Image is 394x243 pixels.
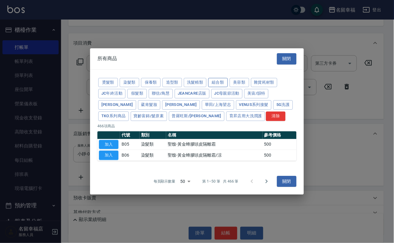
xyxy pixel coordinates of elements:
[236,100,272,110] button: Venus系列接髮
[162,78,182,87] button: 造型類
[166,139,263,150] td: 聖馥-黃金蜂膠頭皮隔離霜
[277,53,297,64] button: 關閉
[263,131,297,139] th: 參考價格
[162,100,200,110] button: [PERSON_NAME]
[175,89,210,99] button: JeanCare店販
[244,89,268,99] button: 美宙/韻特
[120,139,140,150] td: B05
[166,131,263,139] th: 名稱
[98,100,136,110] button: [PERSON_NAME]
[120,78,139,87] button: 染髮類
[202,100,234,110] button: 華田/上海望志
[99,151,119,160] button: 加入
[127,89,147,99] button: 假髮類
[251,78,278,87] button: 雜貨耗材類
[140,150,166,161] td: 染髮類
[99,140,119,149] button: 加入
[97,123,297,129] p: 466 項商品
[140,139,166,150] td: 染髮類
[138,100,161,110] button: 葳肯髮妝
[166,150,263,161] td: 聖馥-黃金蜂膠頭皮隔離霜/涼
[149,89,173,99] button: 聯信/鳥慧
[141,78,161,87] button: 保養類
[184,78,206,87] button: 洗髮精類
[140,131,166,139] th: 類別
[98,111,129,121] button: TKO系列商品
[120,131,140,139] th: 代號
[178,173,193,190] div: 50
[120,150,140,161] td: B06
[98,89,126,99] button: JC年終活動
[97,56,117,62] span: 所有商品
[230,78,249,87] button: 美容類
[259,174,274,189] button: Go to next page
[263,139,297,150] td: 500
[211,89,243,99] button: JC母親節活動
[263,150,297,161] td: 500
[226,111,265,121] button: 育昇店用大洗潤護
[202,179,239,184] p: 第 1–50 筆 共 466 筆
[266,111,286,121] button: 清除
[154,179,176,184] p: 每頁顯示數量
[169,111,225,121] button: 普羅旺斯/[PERSON_NAME]
[273,100,293,110] button: 5G洗護
[277,176,297,187] button: 關閉
[131,111,167,121] button: 寶齡富錦/髮原素
[208,78,228,87] button: 組合類
[98,78,118,87] button: 燙髮類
